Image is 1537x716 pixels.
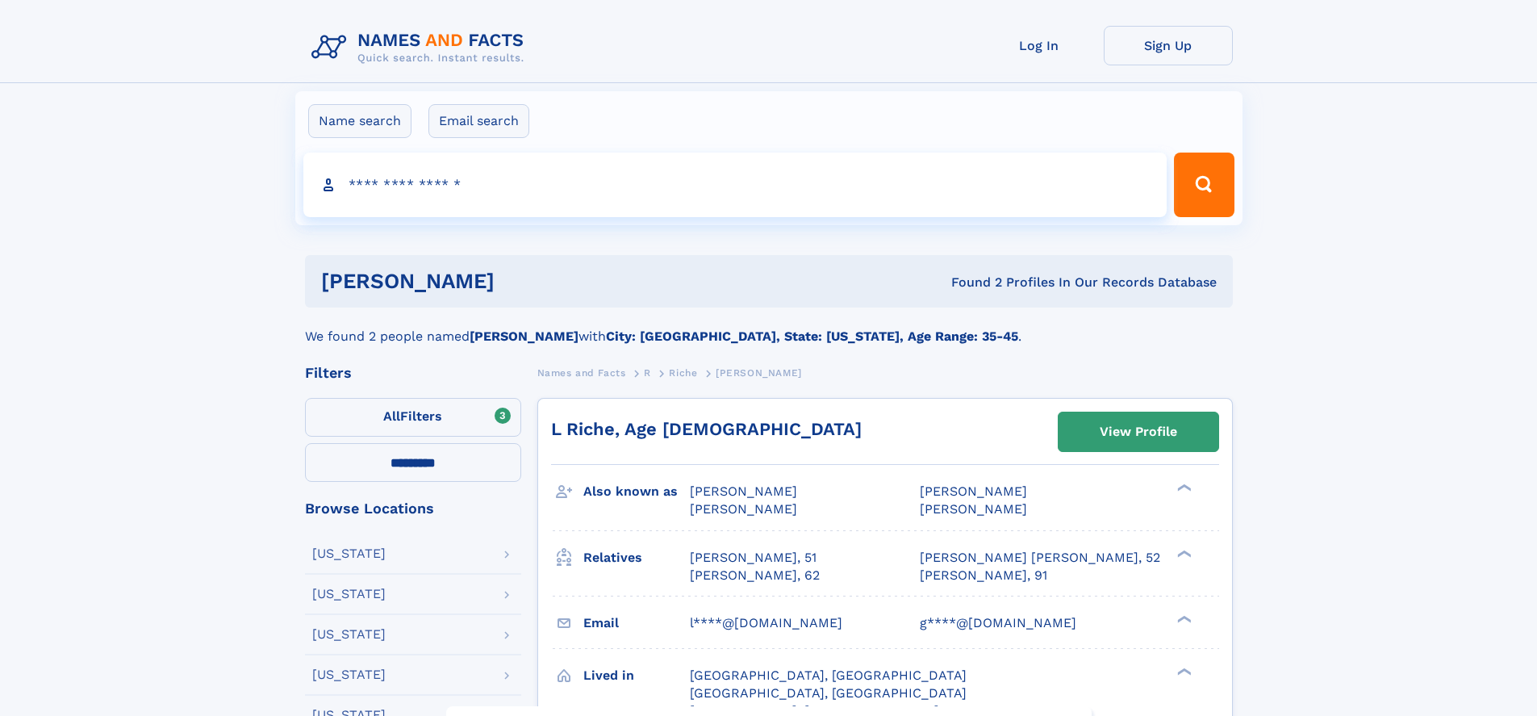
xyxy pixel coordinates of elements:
div: [US_STATE] [312,588,386,601]
div: ❯ [1173,548,1192,559]
a: [PERSON_NAME], 51 [690,549,817,567]
label: Email search [428,104,529,138]
div: We found 2 people named with . [305,308,1233,346]
span: [GEOGRAPHIC_DATA], [GEOGRAPHIC_DATA] [690,668,967,683]
b: City: [GEOGRAPHIC_DATA], State: [US_STATE], Age Range: 35-45 [606,329,1018,344]
h3: Lived in [583,662,690,689]
div: Filters [305,366,521,380]
label: Filters [305,398,521,437]
a: View Profile [1059,412,1218,451]
a: [PERSON_NAME], 62 [690,567,820,584]
div: [US_STATE] [312,547,386,560]
div: [US_STATE] [312,628,386,641]
div: View Profile [1100,413,1177,450]
span: [PERSON_NAME] [690,484,797,499]
div: ❯ [1173,666,1192,676]
h3: Also known as [583,478,690,505]
h3: Relatives [583,544,690,572]
span: [PERSON_NAME] [920,484,1027,499]
div: ❯ [1173,613,1192,624]
span: R [644,367,651,379]
span: [GEOGRAPHIC_DATA], [GEOGRAPHIC_DATA] [690,685,967,701]
button: Search Button [1174,153,1234,217]
a: [PERSON_NAME], 91 [920,567,1047,584]
input: search input [303,153,1167,217]
div: [US_STATE] [312,668,386,681]
span: [PERSON_NAME] [920,501,1027,517]
a: Riche [669,362,697,383]
a: Sign Up [1104,26,1233,65]
div: Browse Locations [305,501,521,516]
a: L Riche, Age [DEMOGRAPHIC_DATA] [551,419,862,439]
span: Riche [669,367,697,379]
span: [PERSON_NAME] [716,367,802,379]
span: All [383,408,400,424]
label: Name search [308,104,411,138]
a: R [644,362,651,383]
img: Logo Names and Facts [305,26,537,69]
h1: [PERSON_NAME] [321,271,723,291]
b: [PERSON_NAME] [470,329,578,344]
a: Names and Facts [537,362,626,383]
span: [PERSON_NAME] [690,501,797,517]
a: [PERSON_NAME] [PERSON_NAME], 52 [920,549,1160,567]
a: Log In [975,26,1104,65]
h3: Email [583,609,690,637]
div: Found 2 Profiles In Our Records Database [723,274,1217,291]
div: ❯ [1173,483,1192,493]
